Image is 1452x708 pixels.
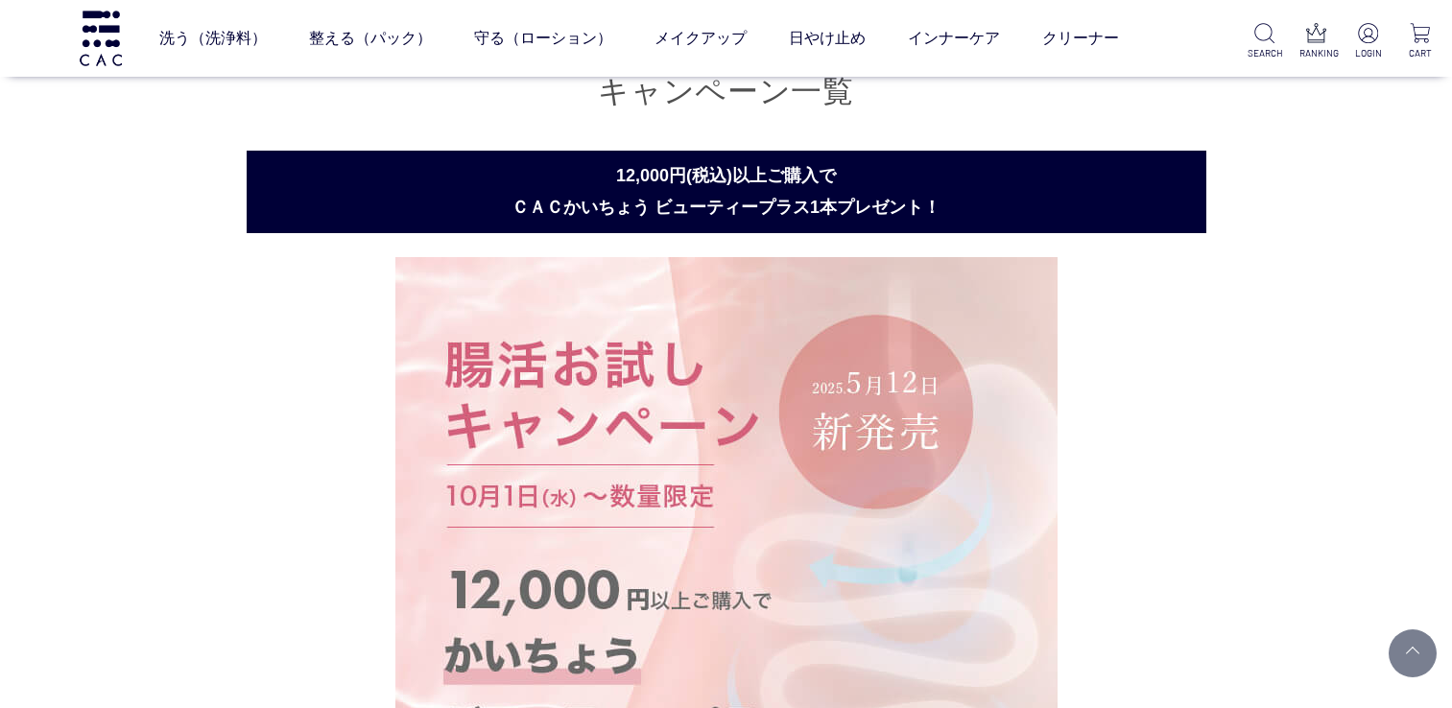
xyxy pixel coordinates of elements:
[1042,12,1119,65] a: クリーナー
[1351,46,1385,60] p: LOGIN
[655,12,747,65] a: メイクアップ
[159,12,267,65] a: 洗う（洗浄料）
[247,151,1206,233] h2: 12,000円(税込)以上ご購入で ＣＡＣかいちょう ビューティープラス1本プレゼント！
[309,12,432,65] a: 整える（パック）
[77,11,125,65] img: logo
[1299,23,1333,60] a: RANKING
[1248,46,1281,60] p: SEARCH
[474,12,612,65] a: 守る（ローション）
[908,12,1000,65] a: インナーケア
[1403,23,1437,60] a: CART
[789,12,866,65] a: 日やけ止め
[1403,46,1437,60] p: CART
[1248,23,1281,60] a: SEARCH
[1351,23,1385,60] a: LOGIN
[1299,46,1333,60] p: RANKING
